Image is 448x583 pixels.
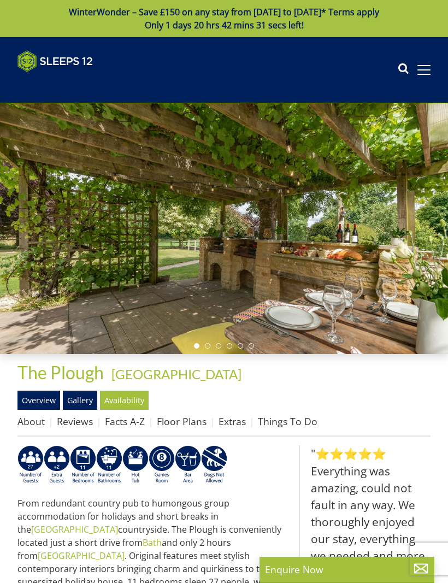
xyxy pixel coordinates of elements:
[17,50,93,72] img: Sleeps 12
[219,415,246,428] a: Extras
[122,445,149,485] img: AD_4nXcpX5uDwed6-YChlrI2BYOgXwgg3aqYHOhRm0XfZB-YtQW2NrmeCr45vGAfVKUq4uWnc59ZmEsEzoF5o39EWARlT1ewO...
[70,445,96,485] img: AD_4nXcUjM1WnLzsaFfiW9TMoiqu-Li4Mbh7tQPNLiOJr1v-32nzlqw6C9VhAL0Jhfye3ZR83W5Xs0A91zNVQMMCwO1NDl3vc...
[201,445,227,485] img: AD_4nXdtMqFLQeNd5SD_yg5mtFB1sUCemmLv_z8hISZZtoESff8uqprI2Ap3l0Pe6G3wogWlQaPaciGoyoSy1epxtlSaMm8_H...
[265,562,429,576] p: Enquire Now
[258,415,317,428] a: Things To Do
[107,366,241,382] span: -
[145,19,304,31] span: Only 1 days 20 hrs 42 mins 31 secs left!
[17,362,104,383] span: The Plough
[143,537,162,549] a: Bath
[157,415,207,428] a: Floor Plans
[96,445,122,485] img: AD_4nXf1gJh7NPcjVGbYgNENMML0usQdYiAq9UdV-i30GY30dJwbIVqs9wnAElpVyFTxl01C-OiYpm0GxHsklZELKaLnqqbL1...
[149,445,175,485] img: AD_4nXdrZMsjcYNLGsKuA84hRzvIbesVCpXJ0qqnwZoX5ch9Zjv73tWe4fnFRs2gJ9dSiUubhZXckSJX_mqrZBmYExREIfryF...
[31,523,118,535] a: [GEOGRAPHIC_DATA]
[57,415,93,428] a: Reviews
[44,445,70,485] img: AD_4nXeP6WuvG491uY6i5ZIMhzz1N248Ei-RkDHdxvvjTdyF2JXhbvvI0BrTCyeHgyWBEg8oAgd1TvFQIsSlzYPCTB7K21VoI...
[100,391,149,409] a: Availability
[111,366,241,382] a: [GEOGRAPHIC_DATA]
[63,391,97,409] a: Gallery
[17,415,45,428] a: About
[105,415,145,428] a: Facts A-Z
[175,445,201,485] img: AD_4nXeUnLxUhQNc083Qf4a-s6eVLjX_ttZlBxbnREhztiZs1eT9moZ8e5Fzbx9LK6K9BfRdyv0AlCtKptkJvtknTFvAhI3RM...
[38,550,125,562] a: [GEOGRAPHIC_DATA]
[17,362,107,383] a: The Plough
[17,391,60,409] a: Overview
[17,445,44,485] img: AD_4nXchuHW8Dfa208HQ2u83lJMFdMO8xeTqyzNyoztsAFuRWKQmI1A26FSYQBiKhrPb4tBa_RI3nPCwndG_6DWa5p5fzItbq...
[12,79,127,88] iframe: Customer reviews powered by Trustpilot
